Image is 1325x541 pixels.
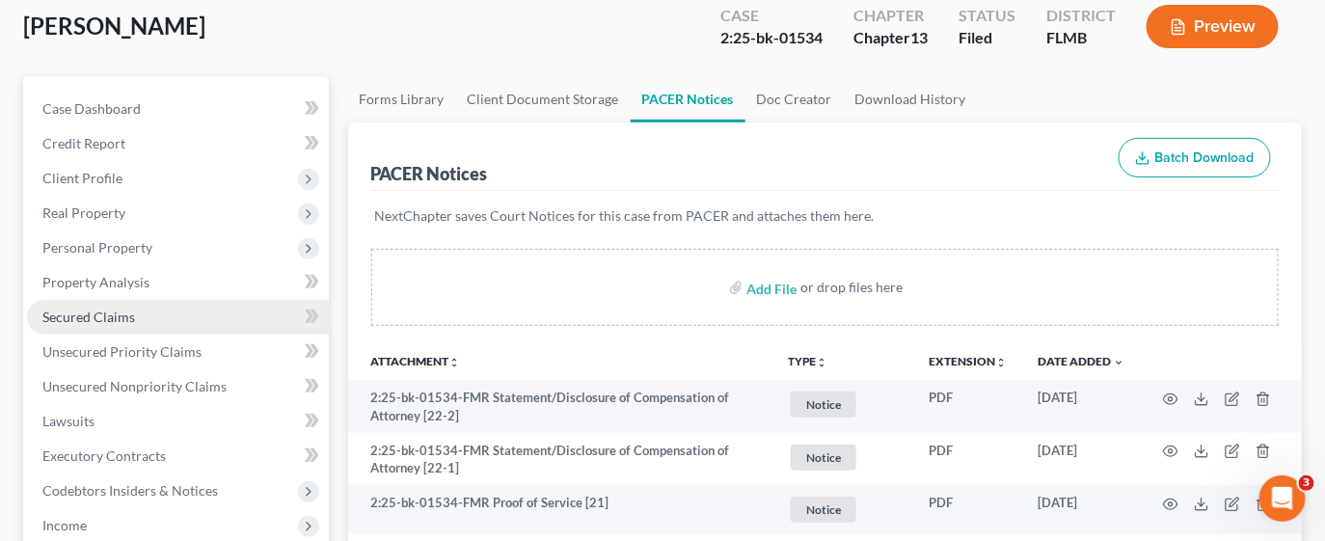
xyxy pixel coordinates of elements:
a: Unsecured Nonpriority Claims [27,369,329,404]
span: Lawsuits [42,413,95,429]
td: PDF [913,485,1022,534]
span: Unsecured Priority Claims [42,343,202,360]
a: Client Document Storage [456,76,631,122]
a: Attachmentunfold_more [371,354,461,368]
td: [DATE] [1022,485,1140,534]
span: Secured Claims [42,309,135,325]
td: PDF [913,433,1022,486]
button: Preview [1147,5,1279,48]
td: 2:25-bk-01534-FMR Proof of Service [21] [348,485,773,534]
a: Date Added expand_more [1038,354,1124,368]
div: or drop files here [800,278,903,297]
div: Chapter [853,27,928,49]
span: 3 [1299,475,1314,491]
a: Property Analysis [27,265,329,300]
td: [DATE] [1022,433,1140,486]
a: Case Dashboard [27,92,329,126]
span: Real Property [42,204,125,221]
a: Unsecured Priority Claims [27,335,329,369]
span: Batch Download [1154,149,1255,166]
button: Batch Download [1119,138,1271,178]
span: Credit Report [42,135,125,151]
span: Personal Property [42,239,152,256]
a: PACER Notices [631,76,745,122]
span: 13 [910,28,928,46]
td: PDF [913,380,1022,433]
span: Property Analysis [42,274,149,290]
a: Doc Creator [745,76,844,122]
div: 2:25-bk-01534 [720,27,823,49]
span: Case Dashboard [42,100,141,117]
div: FLMB [1046,27,1116,49]
a: Extensionunfold_more [929,354,1007,368]
div: District [1046,5,1116,27]
a: Notice [788,442,898,473]
span: Executory Contracts [42,447,166,464]
i: unfold_more [449,357,461,368]
span: Income [42,517,87,533]
span: Notice [791,497,856,523]
i: expand_more [1113,357,1124,368]
td: [DATE] [1022,380,1140,433]
td: 2:25-bk-01534-FMR Statement/Disclosure of Compensation of Attorney [22-1] [348,433,773,486]
a: Credit Report [27,126,329,161]
a: Lawsuits [27,404,329,439]
p: NextChapter saves Court Notices for this case from PACER and attaches them here. [375,206,1276,226]
div: PACER Notices [371,162,488,185]
i: unfold_more [995,357,1007,368]
span: Codebtors Insiders & Notices [42,482,218,499]
span: Unsecured Nonpriority Claims [42,378,227,394]
a: Executory Contracts [27,439,329,473]
span: Notice [791,392,856,418]
div: Status [959,5,1015,27]
span: Notice [791,445,856,471]
a: Notice [788,389,898,420]
span: [PERSON_NAME] [23,12,205,40]
a: Notice [788,494,898,526]
td: 2:25-bk-01534-FMR Statement/Disclosure of Compensation of Attorney [22-2] [348,380,773,433]
button: TYPEunfold_more [788,356,827,368]
iframe: Intercom live chat [1259,475,1306,522]
i: unfold_more [816,357,827,368]
div: Case [720,5,823,27]
a: Forms Library [348,76,456,122]
div: Chapter [853,5,928,27]
a: Download History [844,76,978,122]
div: Filed [959,27,1015,49]
a: Secured Claims [27,300,329,335]
span: Client Profile [42,170,122,186]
